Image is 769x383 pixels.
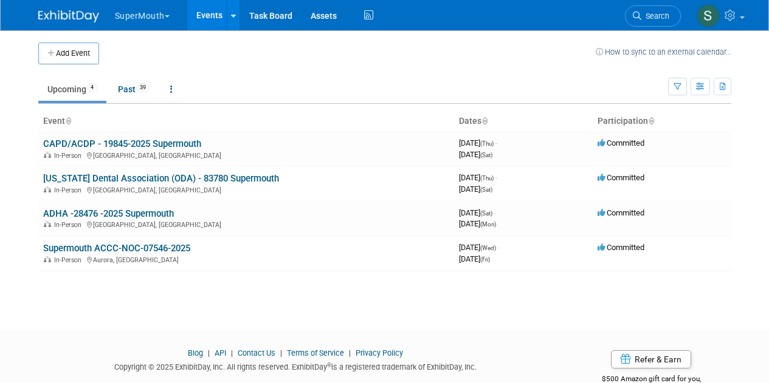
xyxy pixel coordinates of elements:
img: In-Person Event [44,152,51,158]
span: [DATE] [459,150,492,159]
span: Committed [598,138,644,147]
span: (Mon) [480,221,496,228]
a: API [215,348,226,358]
span: (Thu) [480,175,494,181]
span: | [277,348,285,358]
img: ExhibitDay [38,10,99,22]
a: CAPD/ACDP - 19845-2025 Supermouth [43,138,201,149]
span: | [346,348,354,358]
th: Participation [593,111,731,132]
div: [GEOGRAPHIC_DATA], [GEOGRAPHIC_DATA] [43,185,449,194]
img: In-Person Event [44,186,51,192]
span: Committed [598,208,644,217]
span: [DATE] [459,243,500,252]
span: In-Person [54,256,85,264]
span: (Fri) [480,256,490,263]
a: Refer & Earn [611,350,691,368]
a: ADHA -28476 -2025 Supermouth [43,208,174,219]
img: In-Person Event [44,256,51,262]
a: Supermouth ACCC-NOC-07546-2025 [43,243,190,254]
span: - [495,173,497,182]
span: (Wed) [480,245,496,251]
a: Past39 [109,78,159,101]
a: Sort by Event Name [65,116,71,126]
span: (Sat) [480,152,492,158]
a: Sort by Participation Type [648,116,654,126]
span: | [228,348,236,358]
span: [DATE] [459,254,490,263]
span: - [494,208,496,217]
span: In-Person [54,152,85,160]
span: - [495,138,497,147]
span: (Sat) [480,210,492,217]
span: | [205,348,213,358]
span: [DATE] [459,208,496,217]
sup: ® [327,362,331,368]
div: Aurora, [GEOGRAPHIC_DATA] [43,254,449,264]
span: [DATE] [459,138,497,147]
span: [DATE] [459,173,497,182]
a: Contact Us [238,348,275,358]
button: Add Event [38,42,99,64]
span: [DATE] [459,185,492,194]
span: 39 [136,83,150,92]
a: Blog [188,348,203,358]
span: - [498,243,500,252]
a: How to sync to an external calendar... [596,47,731,56]
th: Event [38,111,454,132]
span: In-Person [54,186,85,194]
span: In-Person [54,221,85,229]
a: Terms of Service [287,348,344,358]
a: Sort by Start Date [481,116,488,126]
a: Search [625,5,681,27]
img: In-Person Event [44,221,51,227]
span: 4 [87,83,97,92]
div: [GEOGRAPHIC_DATA], [GEOGRAPHIC_DATA] [43,150,449,160]
span: Search [641,12,669,21]
span: Committed [598,173,644,182]
th: Dates [454,111,593,132]
a: Upcoming4 [38,78,106,101]
img: Sam Murphy [697,4,720,27]
span: (Thu) [480,140,494,147]
a: Privacy Policy [356,348,403,358]
a: [US_STATE] Dental Association (ODA) - 83780 Supermouth [43,173,279,184]
span: (Sat) [480,186,492,193]
div: Copyright © 2025 ExhibitDay, Inc. All rights reserved. ExhibitDay is a registered trademark of Ex... [38,359,554,373]
div: [GEOGRAPHIC_DATA], [GEOGRAPHIC_DATA] [43,219,449,229]
span: [DATE] [459,219,496,228]
span: Committed [598,243,644,252]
